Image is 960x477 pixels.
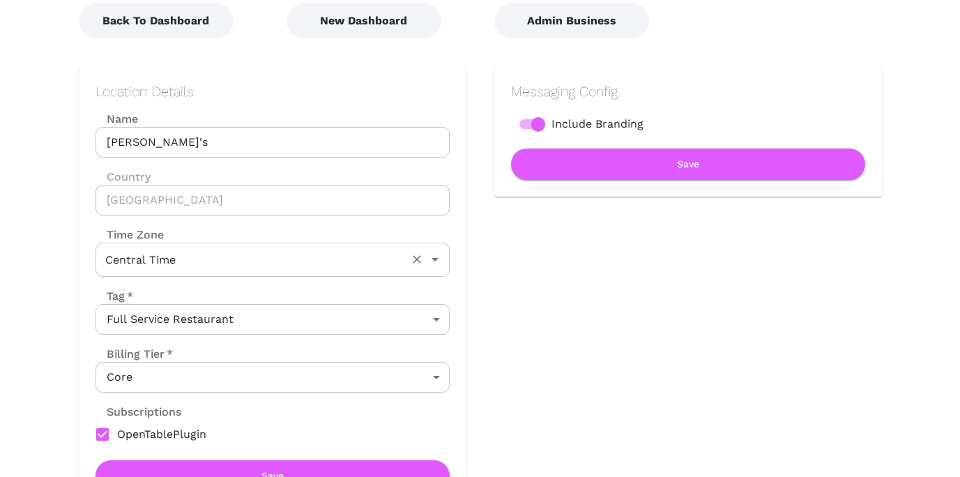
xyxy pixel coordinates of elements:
[96,404,181,420] label: Subscriptions
[79,3,234,38] button: Back To Dashboard
[425,250,445,269] button: Open
[96,227,450,243] label: Time Zone
[96,83,450,100] h2: Location Details
[96,111,450,127] label: Name
[551,116,643,132] span: Include Branding
[96,169,450,185] label: Country
[79,14,234,27] a: Back To Dashboard
[117,426,206,443] span: OpenTablePlugin
[96,362,450,393] div: Core
[407,250,427,269] button: Clear
[96,304,450,335] div: Full Service Restaurant
[511,149,865,180] button: Save
[287,3,441,38] button: New Dashboard
[287,14,441,27] a: New Dashboard
[494,3,649,38] button: Admin Business
[511,83,865,100] h2: Messaging Config
[96,346,173,362] label: Billing Tier
[96,288,133,304] label: Tag
[494,14,649,27] a: Admin Business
